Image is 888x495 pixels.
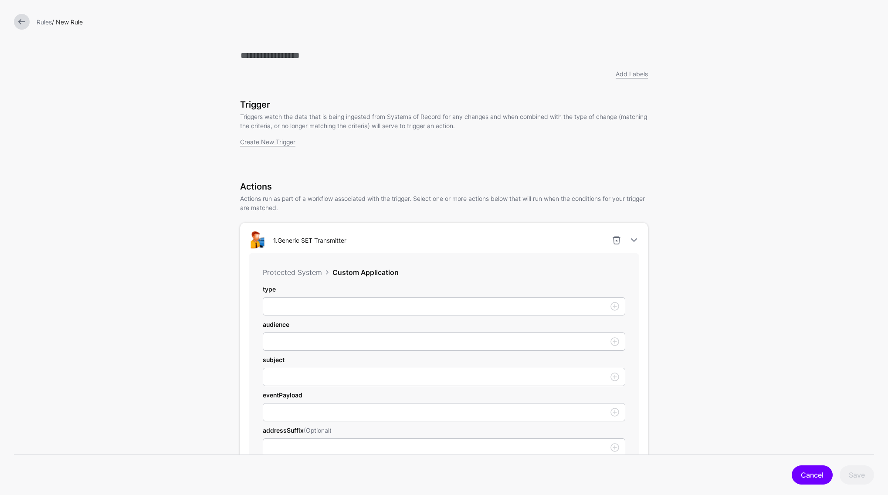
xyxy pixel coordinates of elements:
[33,17,878,27] div: / New Rule
[240,181,648,192] h3: Actions
[263,320,289,329] label: audience
[304,427,332,434] span: (Optional)
[792,465,833,485] a: Cancel
[263,355,285,364] label: subject
[240,138,295,146] a: Create New Trigger
[240,99,648,110] h3: Trigger
[332,268,399,277] span: Custom Application
[270,236,350,245] div: Generic SET Transmitter
[249,231,266,249] img: svg+xml;base64,PHN2ZyB3aWR0aD0iOTgiIGhlaWdodD0iMTIyIiB2aWV3Qm94PSIwIDAgOTggMTIyIiBmaWxsPSJub25lIi...
[263,268,322,277] span: Protected System
[37,18,52,26] a: Rules
[263,426,332,435] label: addressSuffix
[273,237,278,244] strong: 1.
[240,194,648,212] p: Actions run as part of a workflow associated with the trigger. Select one or more actions below t...
[263,390,302,400] label: eventPayload
[263,285,276,294] label: type
[616,70,648,78] a: Add Labels
[240,112,648,130] p: Triggers watch the data that is being ingested from Systems of Record for any changes and when co...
